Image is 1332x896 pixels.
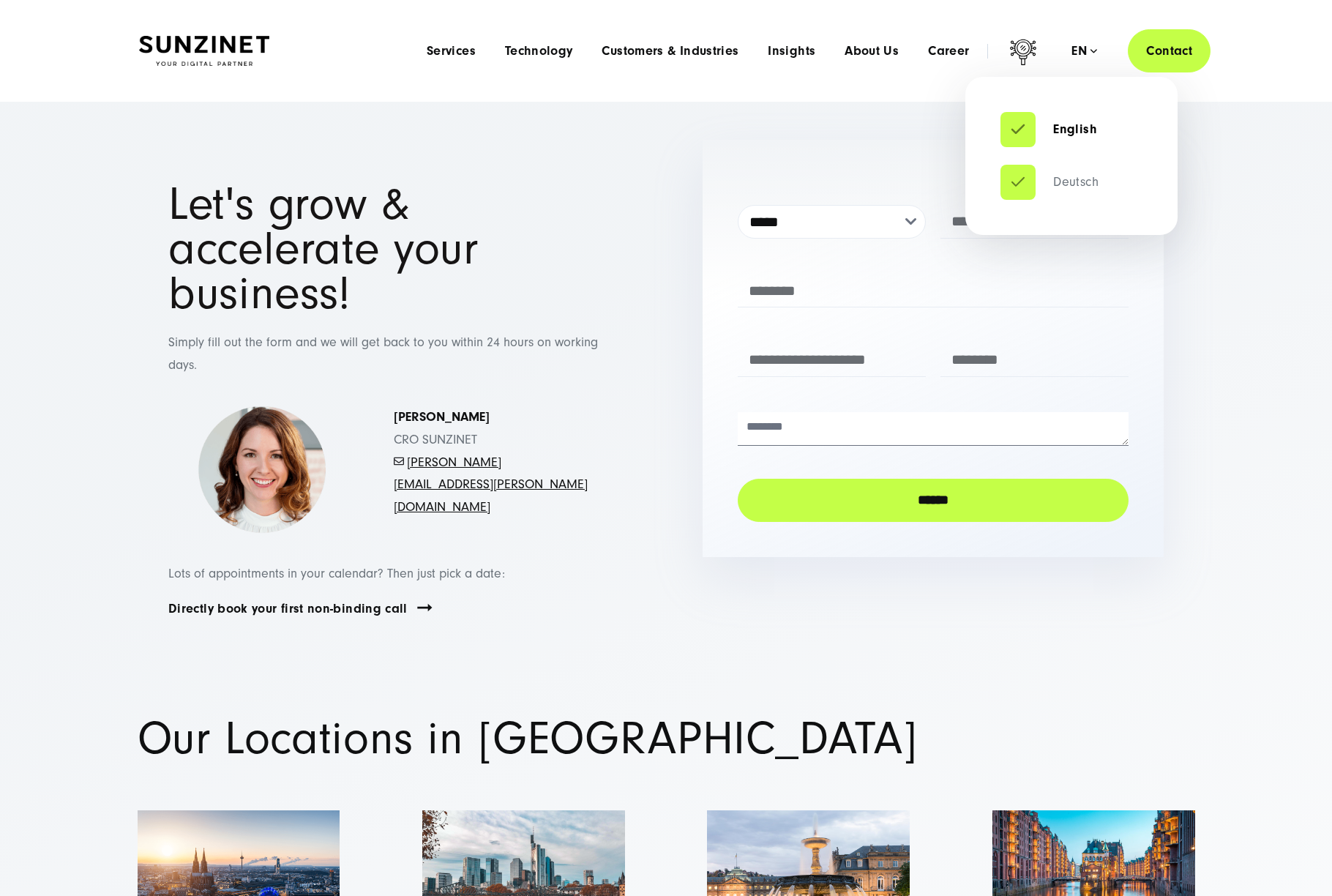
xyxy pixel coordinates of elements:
a: Career [928,44,969,59]
a: English [1000,122,1097,137]
a: Customers & Industries [602,44,738,59]
p: CRO SUNZINET [394,406,600,518]
div: en [1071,44,1097,59]
strong: [PERSON_NAME] [394,409,490,425]
a: Insights [768,44,815,59]
a: Contact [1128,29,1211,72]
span: Let's grow & accelerate your business! [168,178,479,320]
p: Lots of appointments in your calendar? Then just pick a date: [168,563,629,586]
img: SUNZINET Full Service Digital Agentur [139,36,269,67]
a: Services [427,44,476,59]
span: - [404,455,407,470]
h1: Our Locations in [GEOGRAPHIC_DATA] [138,717,1195,761]
a: Deutsch [1000,175,1099,190]
a: Technology [505,44,573,59]
span: Simply fill out the form and we will get back to you within 24 hours on working days. [168,335,598,373]
a: [PERSON_NAME][EMAIL_ADDRESS][PERSON_NAME][DOMAIN_NAME] [394,455,588,515]
img: Simona-kontakt-page-picture [198,406,326,534]
a: About Us [845,44,899,59]
a: Directly book your first non-binding call [168,600,408,617]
